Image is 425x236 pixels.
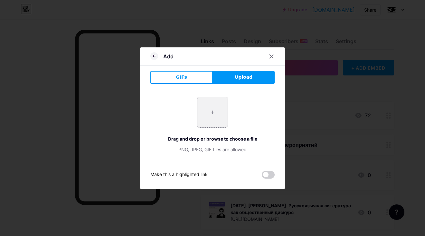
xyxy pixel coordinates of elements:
button: Upload [212,71,275,84]
div: Drag and drop or browse to choose a file [150,135,275,142]
div: Make this a highlighted link [150,171,208,179]
span: GIFs [176,74,187,81]
div: Add [163,53,174,60]
span: Upload [235,74,252,81]
button: GIFs [150,71,212,84]
div: PNG, JPEG, GIF files are allowed [150,146,275,153]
